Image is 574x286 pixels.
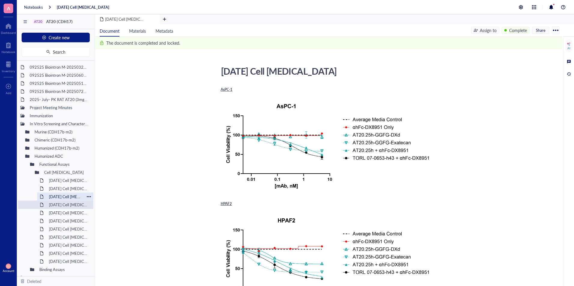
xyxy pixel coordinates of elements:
[53,49,65,54] span: Search
[129,28,146,34] span: Materials
[46,257,91,266] div: [DATE] Cell [MEDICAL_DATA]
[34,19,42,24] div: AT20
[46,225,91,233] div: [DATE] Cell [MEDICAL_DATA]
[46,209,91,217] div: [DATE] Cell [MEDICAL_DATA]
[100,28,119,34] span: Document
[27,79,91,88] div: 092525 Biointron M-202505111492
[2,60,15,73] a: Inventory
[32,128,91,136] div: Murine (CDH17b-m2)
[221,98,434,193] img: genemod-experiment-image
[221,201,232,206] span: HPAF2
[27,87,91,96] div: 092525 Biointron M-202507251786
[218,64,432,79] div: [DATE] Cell [MEDICAL_DATA]
[7,4,10,12] span: A
[27,120,91,128] div: In Vitro Screening and Characterization
[46,233,91,241] div: [DATE] Cell [MEDICAL_DATA] (MMAE)
[46,19,73,24] span: AT20 (CDH17)
[32,144,91,152] div: Humanized (CDH17b-m2)
[41,168,91,177] div: Cell [MEDICAL_DATA]
[24,4,43,10] a: Notebooks
[57,4,109,10] a: [DATE] Cell [MEDICAL_DATA]
[46,241,91,249] div: [DATE] Cell [MEDICAL_DATA] (MMAE)
[509,27,527,34] div: Complete
[46,249,91,258] div: [DATE] Cell [MEDICAL_DATA] (MMAE)
[37,160,91,168] div: Functional Assays
[532,27,549,34] button: Share
[106,40,180,46] div: The document is completed and locked.
[6,91,11,95] div: Add
[156,28,173,34] span: Metadata
[46,184,91,193] div: [DATE] Cell [MEDICAL_DATA]
[221,87,232,92] span: AsPC-1
[27,63,91,71] div: 092525 Biointron M-202503292242
[480,27,497,34] div: Assign to
[27,95,91,104] div: 2025- July- PK RAT AT20 (3mg/kg; 6mg/kg & 9mg/kg)
[49,35,70,40] span: Create new
[536,28,545,33] span: Share
[3,269,14,273] div: Account
[32,136,91,144] div: Chimeric (CDH17b-m2)
[27,273,91,282] div: Expression and Purification
[46,192,84,201] div: [DATE] Cell [MEDICAL_DATA]
[46,201,91,209] div: [DATE] Cell [MEDICAL_DATA]
[567,46,570,50] div: AI
[32,152,91,160] div: Humanized ADC
[46,217,91,225] div: [DATE] Cell [MEDICAL_DATA]
[2,40,15,54] a: Notebook
[22,47,90,57] button: Search
[7,265,10,268] span: SS
[27,71,91,79] div: 092525 Biointron M-202506072304
[2,69,15,73] div: Inventory
[1,31,16,34] div: Dashboard
[27,112,91,120] div: Immunization
[1,21,16,34] a: Dashboard
[2,50,15,54] div: Notebook
[22,33,90,42] button: Create new
[27,278,41,285] div: Deleted
[37,265,91,274] div: Binding Assays
[46,176,91,185] div: [DATE] Cell [MEDICAL_DATA]
[27,103,91,112] div: Project Meeting Minutes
